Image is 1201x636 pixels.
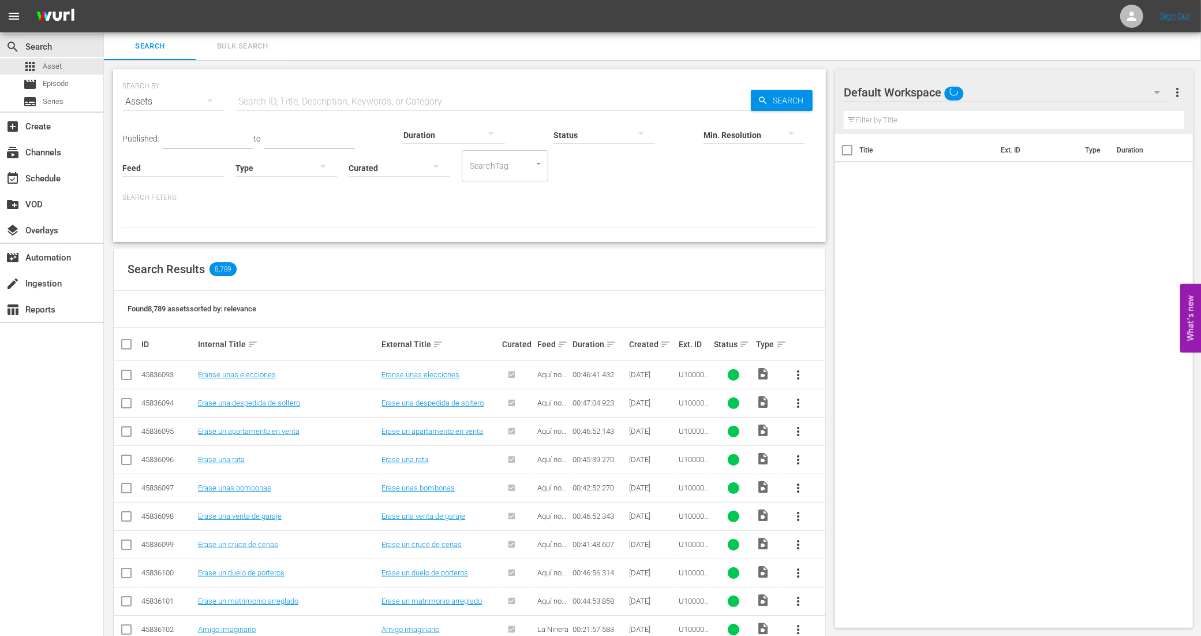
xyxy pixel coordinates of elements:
div: [DATE] [629,512,675,520]
a: Erase un apartamento en venta [381,427,483,436]
button: more_vert [785,559,813,587]
span: Search [111,40,189,53]
span: menu [7,9,21,23]
button: more_vert [785,587,813,615]
span: more_vert [792,453,806,467]
span: Aquí no hay quien viva [537,568,568,594]
button: more_vert [785,389,813,417]
span: VOD [6,198,20,211]
span: Reports [6,303,20,317]
div: [DATE] [629,455,675,464]
span: Search Results [128,262,205,276]
div: 45836097 [141,483,194,492]
a: Erase una despedida de soltero [381,399,484,407]
span: 8,789 [209,262,237,276]
div: 45836093 [141,370,194,379]
span: U1000016 [679,540,709,557]
span: Series [23,95,37,109]
div: ID [141,340,194,349]
div: 45836096 [141,455,194,464]
span: Series [43,96,63,107]
a: Erase unas bombonas [198,483,271,492]
span: sort [558,339,568,349]
a: Erase una rata [198,455,245,464]
div: 00:21:57.583 [573,625,626,634]
span: Video [757,622,770,635]
div: 00:41:48.607 [573,540,626,549]
span: more_vert [792,425,806,438]
a: Erase un duelo de porteros [198,568,285,577]
span: U1000030 [679,399,709,416]
a: Eranse unas elecciones [198,370,276,379]
span: Video [757,423,770,437]
th: Ext. ID [994,134,1078,166]
span: Search [6,40,20,54]
span: Search [768,90,813,111]
a: Erase una venta de garaje [381,512,465,520]
div: 00:46:56.314 [573,568,626,577]
span: sort [660,339,671,349]
span: Create [6,120,20,133]
span: Episode [23,77,37,91]
span: U1000029 [679,370,709,388]
span: Video [757,565,770,579]
div: 45836100 [141,568,194,577]
div: 45836102 [141,625,194,634]
a: Erase unas bombonas [381,483,455,492]
div: 00:42:52.270 [573,483,626,492]
button: more_vert [785,503,813,530]
span: sort [433,339,443,349]
th: Duration [1110,134,1179,166]
div: Default Workspace [844,76,1171,109]
span: sort [606,339,616,349]
span: Aquí no hay quien viva [537,597,568,623]
span: Video [757,395,770,409]
div: External Title [381,337,498,351]
span: U1000027 [679,568,709,586]
span: Published: [122,134,159,143]
span: more_vert [792,566,806,580]
div: 00:46:41.432 [573,370,626,379]
span: Aquí no hay quien viva [537,540,568,566]
a: Sign Out [1160,12,1190,21]
span: Aquí no hay quien viva [537,370,568,396]
a: Erase una venta de garaje [198,512,282,520]
a: Amigo imaginario [381,625,439,634]
span: sort [248,339,258,349]
a: Erase un matrimonio arreglado [198,597,298,605]
div: [DATE] [629,427,675,436]
div: 45836101 [141,597,194,605]
div: 00:46:52.143 [573,427,626,436]
a: Erase un cruce de cenas [198,540,278,549]
button: Open [533,158,544,169]
div: 00:44:53.858 [573,597,626,605]
span: Video [757,537,770,551]
a: Erase una despedida de soltero [198,399,300,407]
a: Amigo imaginario [198,625,256,634]
span: Aquí no hay quien viva [537,455,568,481]
span: Aquí no hay quien viva [537,512,568,538]
span: more_vert [792,594,806,608]
span: more_vert [792,368,806,382]
div: 00:47:04.923 [573,399,626,407]
span: Asset [43,61,62,72]
span: U1000023 [679,512,709,529]
div: [DATE] [629,625,675,634]
span: Asset [23,59,37,73]
div: Status [714,337,753,351]
span: U1000025 [679,427,709,444]
div: Ext. ID [679,340,710,349]
th: Title [859,134,994,166]
span: Aquí no hay quien viva [537,399,568,425]
div: 45836095 [141,427,194,436]
span: Overlays [6,224,20,237]
div: [DATE] [629,370,675,379]
span: more_vert [1170,85,1184,99]
span: Bulk Search [203,40,282,53]
span: Channels [6,146,20,159]
a: Erase un matrimonio arreglado [381,597,482,605]
div: Curated [502,340,534,349]
img: ans4CAIJ8jUAAAAAAAAAAAAAAAAAAAAAAAAgQb4GAAAAAAAAAAAAAAAAAAAAAAAAJMjXAAAAAAAAAAAAAAAAAAAAAAAAgAT5G... [28,3,83,30]
span: more_vert [792,538,806,552]
div: 00:46:52.343 [573,512,626,520]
